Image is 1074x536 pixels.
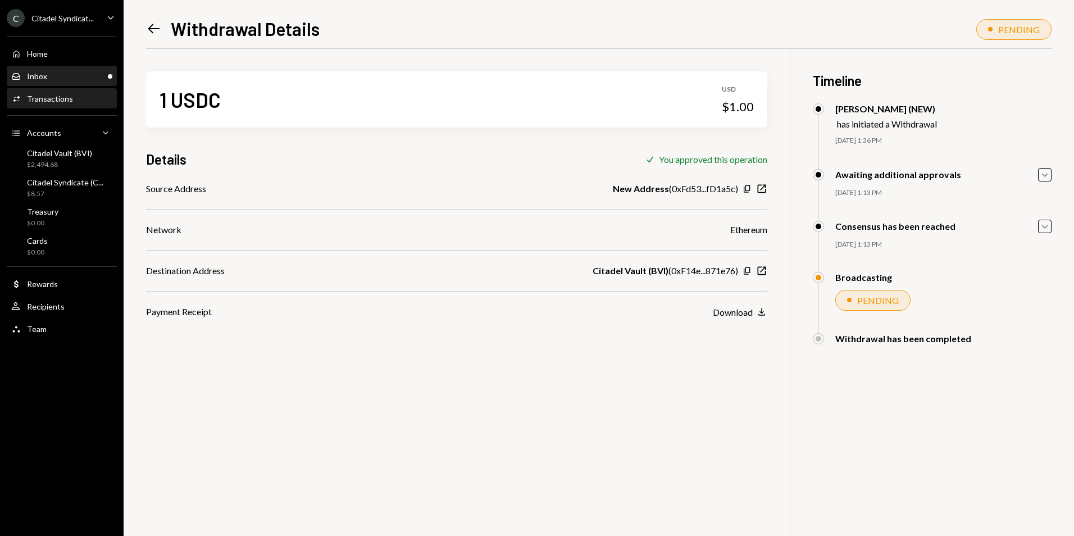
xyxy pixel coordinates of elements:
div: PENDING [998,24,1040,35]
div: PENDING [857,295,899,306]
a: Rewards [7,274,117,294]
div: Consensus has been reached [835,221,955,231]
b: New Address [613,182,669,196]
div: Citadel Syndicate (C... [27,178,103,187]
div: Citadel Vault (BVI) [27,148,92,158]
a: Team [7,319,117,339]
div: Ethereum [730,223,767,237]
div: Rewards [27,279,58,289]
div: $2,494.68 [27,160,92,170]
a: Home [7,43,117,63]
div: $0.00 [27,248,48,257]
h1: Withdrawal Details [171,17,320,40]
h3: Timeline [813,71,1052,90]
a: Cards$0.00 [7,233,117,260]
div: Citadel Syndicat... [31,13,94,23]
div: Recipients [27,302,65,311]
div: ( 0xF14e...871e76 ) [593,264,738,278]
a: Transactions [7,88,117,108]
button: Download [713,306,767,319]
a: Treasury$0.00 [7,203,117,230]
div: Download [713,307,753,317]
div: C [7,9,25,27]
a: Recipients [7,296,117,316]
div: [PERSON_NAME] (NEW) [835,103,937,114]
div: Source Address [146,182,206,196]
div: [DATE] 1:13 PM [835,240,1052,249]
div: 1 USDC [160,87,221,112]
b: Citadel Vault (BVI) [593,264,668,278]
div: $0.00 [27,219,58,228]
a: Citadel Vault (BVI)$2,494.68 [7,145,117,172]
div: USD [722,85,754,94]
div: Destination Address [146,264,225,278]
div: You approved this operation [659,154,767,165]
div: Accounts [27,128,61,138]
a: Inbox [7,66,117,86]
h3: Details [146,150,186,169]
div: Transactions [27,94,73,103]
div: [DATE] 1:36 PM [835,136,1052,146]
div: Awaiting additional approvals [835,169,961,180]
div: has initiated a Withdrawal [837,119,937,129]
a: Citadel Syndicate (C...$8.57 [7,174,117,201]
div: $1.00 [722,99,754,115]
div: Treasury [27,207,58,216]
div: ( 0xFd53...fD1a5c ) [613,182,738,196]
div: Network [146,223,181,237]
div: Broadcasting [835,272,892,283]
div: Inbox [27,71,47,81]
div: $8.57 [27,189,103,199]
div: [DATE] 1:13 PM [835,188,1052,198]
div: Cards [27,236,48,246]
div: Payment Receipt [146,305,212,319]
div: Withdrawal has been completed [835,333,971,344]
div: Home [27,49,48,58]
a: Accounts [7,122,117,143]
div: Team [27,324,47,334]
